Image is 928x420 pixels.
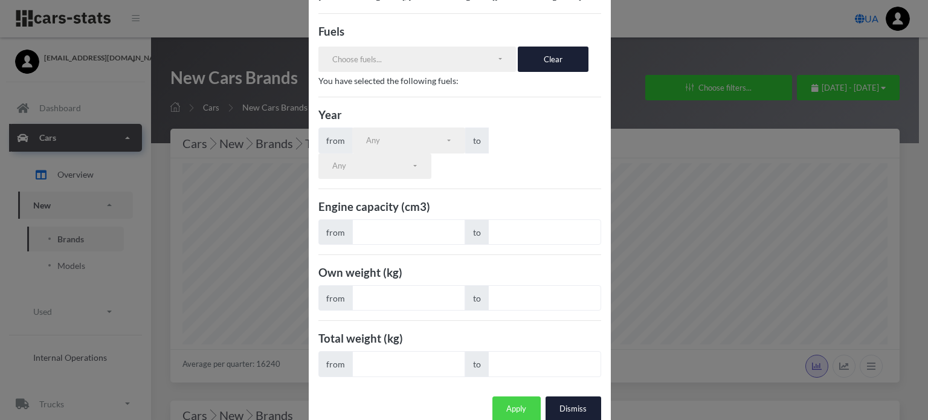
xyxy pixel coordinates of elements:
[318,351,353,376] span: from
[318,108,342,121] b: Year
[318,200,430,213] b: Engine capacity (cm3)
[318,76,459,86] span: You have selected the following fuels:
[366,135,445,147] div: Any
[318,266,402,279] b: Own weight (kg)
[352,128,465,153] button: Any
[318,285,353,311] span: from
[518,47,588,72] button: Clear
[318,128,353,153] span: from
[465,285,489,311] span: to
[318,47,517,72] button: Choose fuels...
[465,351,489,376] span: to
[318,153,431,179] button: Any
[465,128,489,153] span: to
[332,160,411,172] div: Any
[465,219,489,245] span: to
[318,219,353,245] span: from
[332,54,497,66] div: Choose fuels...
[318,332,403,345] b: Total weight (kg)
[318,25,344,38] b: Fuels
